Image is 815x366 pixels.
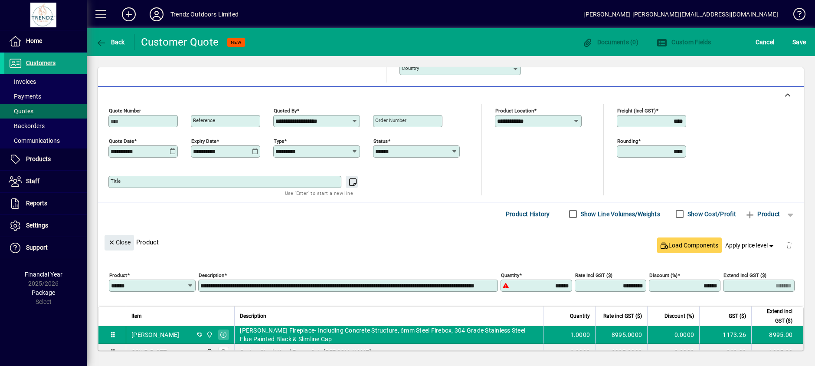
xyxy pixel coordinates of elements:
a: Reports [4,193,87,214]
mat-label: Title [111,178,121,184]
a: Products [4,148,87,170]
span: Backorders [9,122,45,129]
span: New Plymouth [204,347,214,357]
mat-label: Quantity [501,272,519,278]
button: Save [790,34,808,50]
app-page-header-button: Close [102,238,136,246]
td: 0.0000 [647,326,699,344]
button: Documents (0) [580,34,641,50]
mat-label: Quote number [109,107,141,113]
mat-label: Freight (incl GST) [617,107,656,113]
mat-label: Order number [375,117,406,123]
a: Payments [4,89,87,104]
td: 1173.26 [699,326,751,344]
div: 8995.0000 [601,330,642,339]
span: Back [96,39,125,46]
span: Description [240,311,266,321]
span: New Plymouth [204,330,214,340]
mat-label: Product [109,272,127,278]
span: Rate incl GST ($) [603,311,642,321]
mat-label: Reference [193,117,215,123]
span: Financial Year [25,271,62,278]
span: Staff [26,178,39,185]
span: ave [792,35,806,49]
td: 0.0000 [647,344,699,361]
button: Load Components [657,237,722,253]
mat-label: Product location [495,107,534,113]
button: Product History [502,206,553,222]
mat-hint: Use 'Enter' to start a new line [285,188,353,198]
button: Back [94,34,127,50]
span: Apply price level [725,241,776,250]
span: Product History [506,207,550,221]
div: Product [98,226,804,258]
span: Item [131,311,142,321]
span: Extend incl GST ($) [757,307,792,326]
a: Home [4,30,87,52]
span: [PERSON_NAME] Fireplace- Including Concrete Structure, 6mm Steel Firebox, 304 Grade Stainless Ste... [240,326,538,343]
span: NEW [231,40,242,45]
mat-label: Type [274,138,284,144]
span: Quotes [9,108,33,115]
span: 1.0000 [570,330,590,339]
span: Products [26,155,51,162]
span: 1.0000 [570,348,590,356]
mat-label: Quoted by [274,107,297,113]
span: Support [26,244,48,251]
span: Package [32,289,55,296]
a: Support [4,237,87,259]
mat-label: Expiry date [191,138,216,144]
span: Settings [26,222,48,229]
mat-label: Rate incl GST ($) [575,272,612,278]
span: Home [26,37,42,44]
span: Discount (%) [664,311,694,321]
button: Apply price level [722,237,779,253]
div: 1995.0000 [601,348,642,356]
app-page-header-button: Delete [779,241,799,249]
mat-label: Discount (%) [649,272,678,278]
span: Documents (0) [582,39,638,46]
button: Custom Fields [655,34,714,50]
div: Customer Quote [141,35,219,49]
span: Customers [26,59,56,66]
span: Close [108,235,131,250]
a: Invoices [4,74,87,89]
label: Show Line Volumes/Weights [579,210,660,218]
span: Custom Fields [657,39,711,46]
div: CSWB-B-SET [131,348,167,356]
a: Staff [4,171,87,192]
mat-label: Country [402,65,419,71]
span: GST ($) [729,311,746,321]
span: Cancel [756,35,775,49]
button: Cancel [753,34,777,50]
a: Knowledge Base [787,2,804,30]
a: Settings [4,215,87,237]
button: Profile [143,7,170,22]
td: 8995.00 [751,326,803,344]
div: [PERSON_NAME] [PERSON_NAME][EMAIL_ADDRESS][DOMAIN_NAME] [583,7,778,21]
mat-label: Extend incl GST ($) [723,272,766,278]
button: Add [115,7,143,22]
button: Close [105,235,134,251]
span: Load Components [661,241,718,250]
span: S [792,39,796,46]
button: Delete [779,235,799,256]
mat-label: Rounding [617,138,638,144]
span: Quantity [570,311,590,321]
span: Invoices [9,78,36,85]
td: 260.22 [699,344,751,361]
span: Reports [26,200,47,207]
div: [PERSON_NAME] [131,330,179,339]
mat-label: Description [199,272,224,278]
button: Product [740,206,784,222]
span: Communications [9,137,60,144]
a: Communications [4,133,87,148]
span: Corten Steel Wood Boxes Set- [PERSON_NAME] [240,348,371,356]
span: Payments [9,93,41,100]
a: Backorders [4,119,87,133]
span: Product [745,207,780,221]
app-page-header-button: Back [87,34,134,50]
div: Trendz Outdoors Limited [170,7,239,21]
mat-label: Status [373,138,388,144]
mat-label: Quote date [109,138,134,144]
